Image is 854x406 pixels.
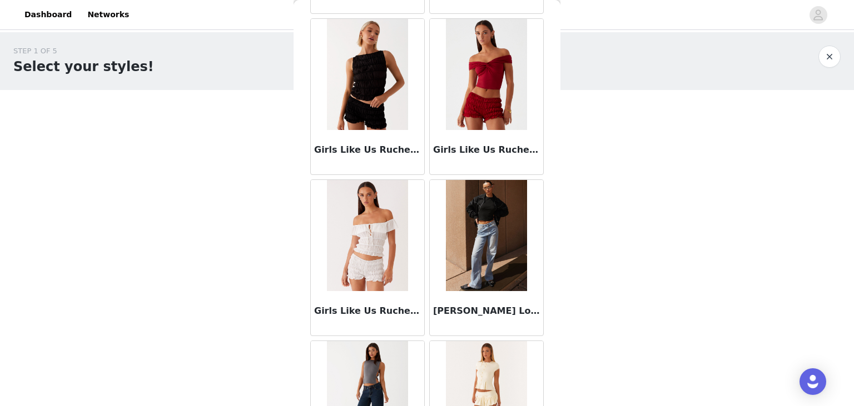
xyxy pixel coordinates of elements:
[314,143,421,157] h3: Girls Like Us Ruched Mini Shorts - Black
[327,180,408,291] img: Girls Like Us Ruched Mini Shorts - White
[13,46,154,57] div: STEP 1 OF 5
[314,304,421,318] h3: Girls Like Us Ruched Mini Shorts - White
[446,19,527,130] img: Girls Like Us Ruched Mini Shorts - Maroon
[446,180,527,291] img: Keanna Low Rise Denim Jeans - Light Blue
[433,304,540,318] h3: [PERSON_NAME] Low Rise Denim Jeans - Light Blue
[800,368,826,395] div: Open Intercom Messenger
[433,143,540,157] h3: Girls Like Us Ruched Mini Shorts - Maroon
[813,6,823,24] div: avatar
[327,19,408,130] img: Girls Like Us Ruched Mini Shorts - Black
[13,57,154,77] h1: Select your styles!
[81,2,136,27] a: Networks
[18,2,78,27] a: Dashboard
